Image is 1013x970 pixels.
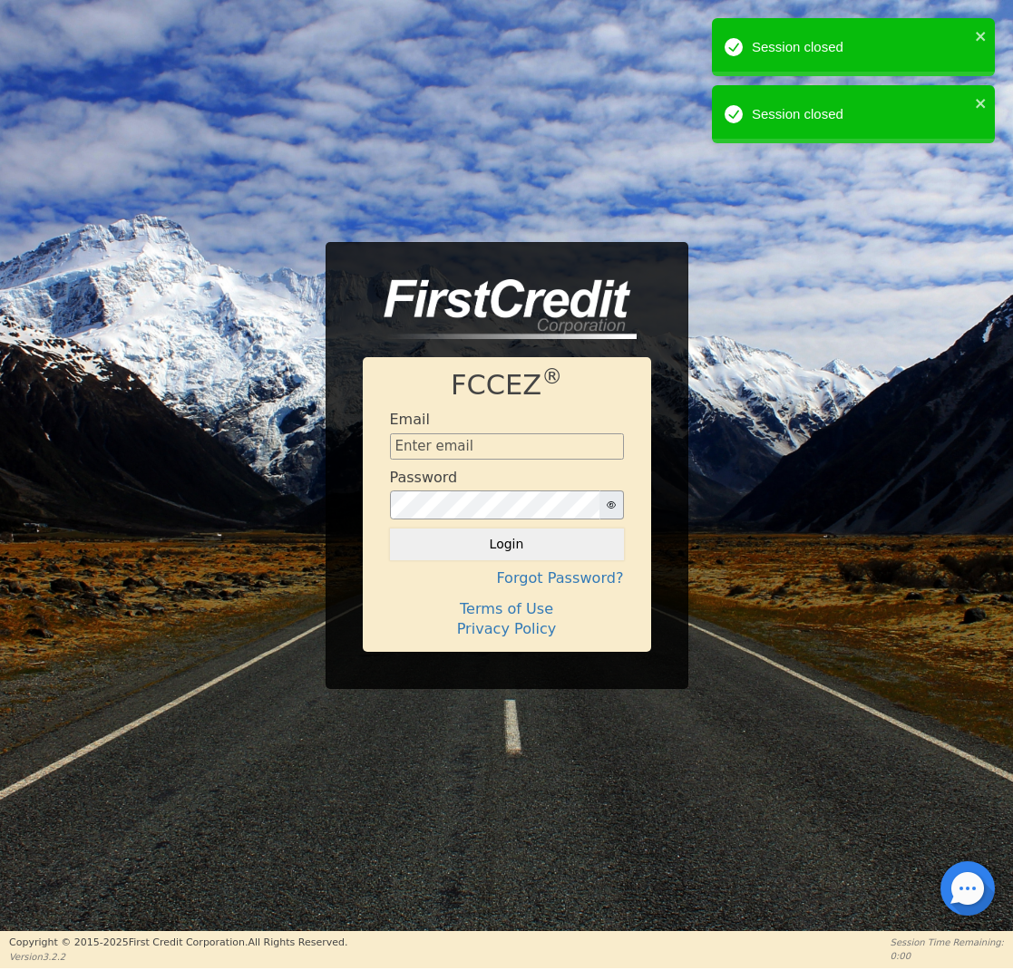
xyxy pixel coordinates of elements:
[390,469,458,486] h4: Password
[390,620,624,637] h4: Privacy Policy
[752,37,969,58] div: Session closed
[390,433,624,461] input: Enter email
[390,490,600,519] input: password
[390,369,624,403] h1: FCCEZ
[390,569,624,587] h4: Forgot Password?
[891,936,1004,949] p: Session Time Remaining:
[248,936,347,948] span: All Rights Reserved.
[975,25,988,46] button: close
[541,364,562,388] sup: ®
[9,936,347,951] p: Copyright © 2015- 2025 First Credit Corporation.
[752,104,969,125] div: Session closed
[363,279,637,339] img: logo-CMu_cnol.png
[891,949,1004,963] p: 0:00
[975,92,988,113] button: close
[390,529,624,559] button: Login
[9,950,347,964] p: Version 3.2.2
[390,411,430,428] h4: Email
[390,600,624,617] h4: Terms of Use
